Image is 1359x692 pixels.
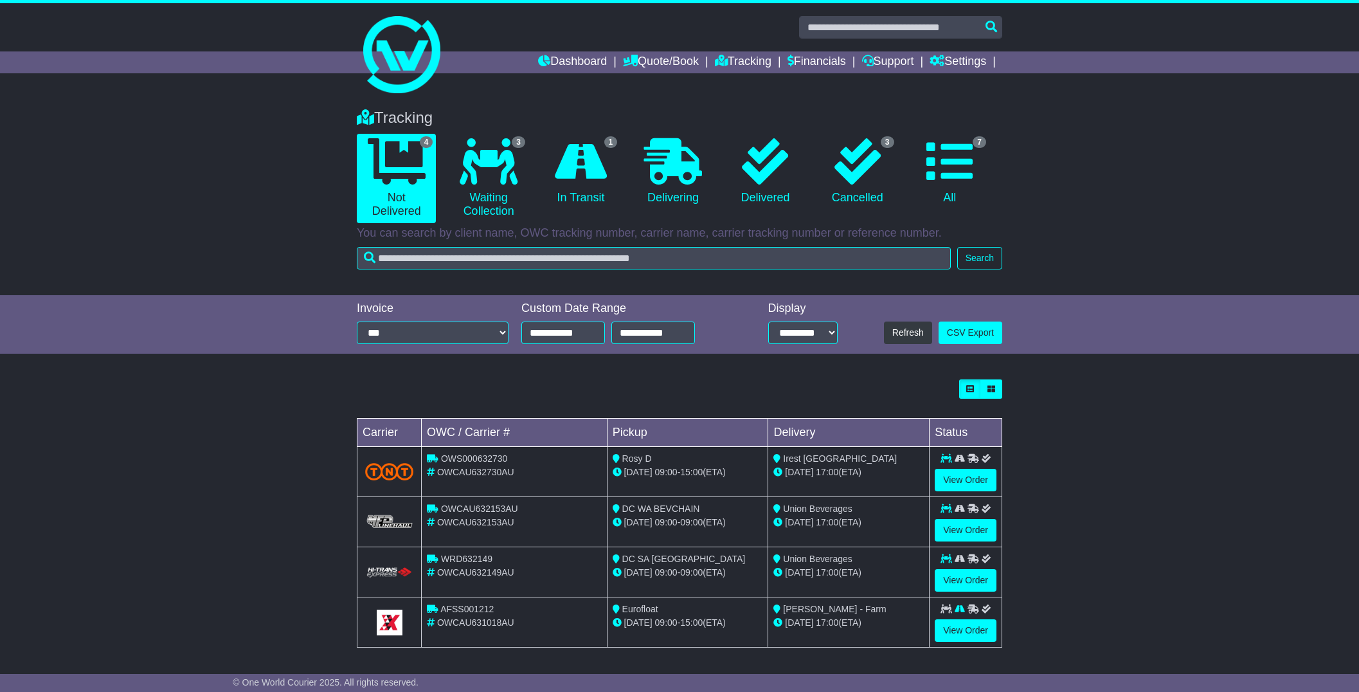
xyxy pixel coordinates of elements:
a: Tracking [715,51,771,73]
a: Delivering [633,134,712,210]
span: © One World Courier 2025. All rights reserved. [233,677,419,687]
td: Delivery [768,419,930,447]
a: 3 Waiting Collection [449,134,528,223]
span: 3 [512,136,525,148]
span: [DATE] [624,467,652,477]
span: 17:00 [816,567,838,578]
span: 7 [973,136,986,148]
td: Status [930,419,1002,447]
span: Eurofloat [622,604,658,614]
button: Search [957,247,1002,269]
div: - (ETA) [613,516,763,529]
span: 09:00 [655,567,678,578]
div: - (ETA) [613,466,763,479]
span: Union Beverages [783,504,852,514]
p: You can search by client name, OWC tracking number, carrier name, carrier tracking number or refe... [357,226,1002,241]
a: 7 All [910,134,989,210]
td: Carrier [357,419,422,447]
span: OWCAU632149AU [437,567,514,578]
span: 17:00 [816,517,838,527]
span: [DATE] [785,467,813,477]
a: Dashboard [538,51,607,73]
a: View Order [935,469,996,491]
span: [DATE] [624,617,652,628]
div: Invoice [357,302,509,316]
a: Financials [788,51,846,73]
div: (ETA) [773,466,924,479]
span: 09:00 [680,567,703,578]
button: Refresh [884,322,932,344]
span: 09:00 [655,617,678,628]
a: Settings [930,51,986,73]
img: GetCarrierServiceLogo [377,610,402,635]
span: [DATE] [624,517,652,527]
span: Union Beverages [783,554,852,564]
span: OWCAU632730AU [437,467,514,477]
span: OWCAU631018AU [437,617,514,628]
span: 15:00 [680,617,703,628]
span: [DATE] [785,517,813,527]
span: OWCAU632153AU [437,517,514,527]
span: DC SA [GEOGRAPHIC_DATA] [622,554,746,564]
div: Display [768,302,838,316]
span: AFSS001212 [440,604,494,614]
a: Quote/Book [623,51,699,73]
span: Irest [GEOGRAPHIC_DATA] [783,453,897,464]
span: 17:00 [816,467,838,477]
div: (ETA) [773,616,924,630]
img: GetCarrierServiceLogo [365,514,413,529]
span: Rosy D [622,453,652,464]
a: View Order [935,519,996,542]
span: 09:00 [655,467,678,477]
span: 17:00 [816,617,838,628]
span: [DATE] [785,617,813,628]
div: (ETA) [773,566,924,579]
span: OWCAU632153AU [441,504,518,514]
a: View Order [935,619,996,642]
img: HiTrans.png [365,567,413,579]
a: Delivered [726,134,805,210]
div: (ETA) [773,516,924,529]
span: 09:00 [655,517,678,527]
span: 09:00 [680,517,703,527]
div: Tracking [350,109,1009,127]
div: Custom Date Range [521,302,728,316]
td: OWC / Carrier # [422,419,607,447]
span: 15:00 [680,467,703,477]
span: WRD632149 [441,554,492,564]
span: 4 [420,136,433,148]
span: 3 [881,136,894,148]
span: [DATE] [624,567,652,578]
a: 1 In Transit [541,134,620,210]
a: 3 Cancelled [818,134,897,210]
span: [PERSON_NAME] - Farm [783,604,886,614]
a: Support [862,51,914,73]
span: DC WA BEVCHAIN [622,504,700,514]
a: View Order [935,569,996,592]
a: 4 Not Delivered [357,134,436,223]
span: [DATE] [785,567,813,578]
span: OWS000632730 [441,453,508,464]
div: - (ETA) [613,566,763,579]
td: Pickup [607,419,768,447]
a: CSV Export [939,322,1002,344]
div: - (ETA) [613,616,763,630]
img: TNT_Domestic.png [365,463,413,480]
span: 1 [604,136,618,148]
